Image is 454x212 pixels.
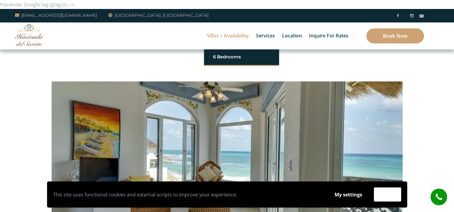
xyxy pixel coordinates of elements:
[15,12,97,19] a: [EMAIL_ADDRESS][DOMAIN_NAME]
[374,187,401,202] button: Accept
[204,22,252,49] a: Villas + Availability
[213,52,270,62] a: 6 Bedrooms
[15,24,44,46] img: Awesome Logo
[53,190,323,199] p: This site uses functional cookies and external scripts to improve your experience.
[366,28,424,43] a: Book Now
[306,22,351,49] a: Inquire for Rates
[431,189,447,205] a: call
[329,188,368,202] button: My settings
[279,22,305,49] a: Location
[108,12,209,19] a: [GEOGRAPHIC_DATA], [GEOGRAPHIC_DATA]
[419,14,424,17] img: Tripadvisor_logomark.svg
[253,22,278,49] a: Services
[432,190,446,204] i: call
